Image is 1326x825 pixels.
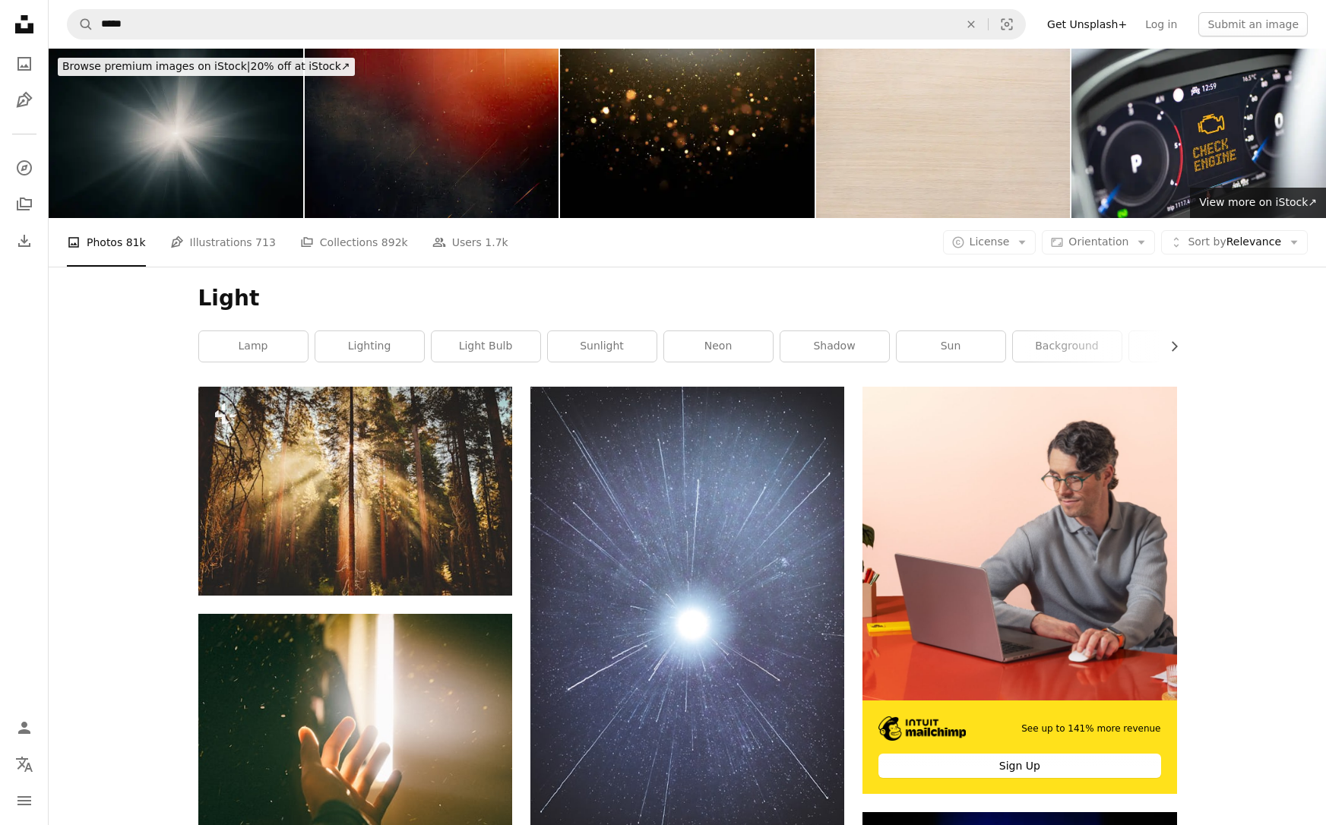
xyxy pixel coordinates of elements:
a: neon [664,331,773,362]
a: Log in / Sign up [9,713,40,743]
a: light bulb [432,331,540,362]
img: Golden Bokeh Background [560,49,815,218]
span: 1.7k [485,234,508,251]
form: Find visuals sitewide [67,9,1026,40]
img: Grungy Red Gradient Film Overlay Texture [305,49,559,218]
button: Orientation [1042,230,1155,254]
a: Explore [9,153,40,183]
a: Get Unsplash+ [1038,12,1136,36]
span: See up to 141% more revenue [1021,722,1160,735]
a: sunlight [548,331,657,362]
img: the sun is shining through the trees in the forest [198,387,512,596]
img: Lens flare on black background. Overlay design element [49,49,303,218]
span: License [970,235,1010,248]
a: Illustrations [9,85,40,115]
a: lighting [315,331,424,362]
span: Browse premium images on iStock | [62,60,250,72]
span: 20% off at iStock ↗ [62,60,350,72]
button: Clear [954,10,988,39]
span: 713 [255,234,276,251]
button: scroll list to the right [1160,331,1177,362]
a: Photos [9,49,40,79]
button: Search Unsplash [68,10,93,39]
span: View more on iStock ↗ [1199,196,1317,208]
button: License [943,230,1036,254]
button: Sort byRelevance [1161,230,1308,254]
a: lamp [199,331,308,362]
button: Visual search [989,10,1025,39]
a: See up to 141% more revenueSign Up [862,387,1176,794]
button: Menu [9,785,40,816]
a: shadow [780,331,889,362]
h1: Light [198,285,1177,312]
span: 892k [381,234,408,251]
button: Submit an image [1198,12,1308,36]
img: file-1690386555781-336d1949dad1image [878,716,966,741]
a: Log in [1136,12,1186,36]
a: Download History [9,226,40,256]
a: Collections 892k [300,218,408,267]
a: the sun is shining through the trees in the forest [198,484,512,498]
span: Orientation [1068,235,1128,248]
a: Browse premium images on iStock|20% off at iStock↗ [49,49,364,85]
a: star photography [530,615,844,628]
img: Interior of a modern car and a Check Engine warning light [1071,49,1326,218]
span: Relevance [1188,235,1281,250]
img: file-1722962848292-892f2e7827caimage [862,387,1176,700]
a: Collections [9,189,40,220]
a: Users 1.7k [432,218,508,267]
a: Illustrations 713 [170,218,276,267]
a: left human palm close-up photography [198,763,512,777]
a: sun [897,331,1005,362]
a: white [1129,331,1238,362]
img: Natural light wood texture [816,49,1071,218]
a: background [1013,331,1122,362]
button: Language [9,749,40,779]
span: Sort by [1188,235,1226,248]
div: Sign Up [878,754,1160,778]
a: View more on iStock↗ [1190,188,1326,218]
